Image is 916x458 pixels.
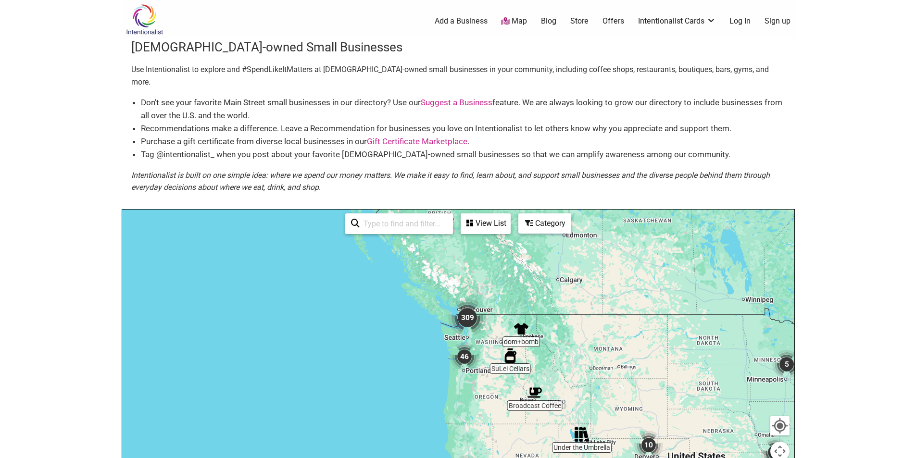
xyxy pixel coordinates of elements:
[461,213,511,234] div: See a list of the visible businesses
[527,385,542,400] div: Broadcast Coffee
[772,350,801,379] div: 5
[367,136,467,146] a: Gift Certificate Marketplace
[570,16,589,26] a: Store
[141,148,785,161] li: Tag @intentionalist_ when you post about your favorite [DEMOGRAPHIC_DATA]-owned small businesses ...
[514,322,528,336] div: dom+bomb
[519,214,570,233] div: Category
[575,427,589,442] div: Under the Umbrella
[141,122,785,135] li: Recommendations make a difference. Leave a Recommendation for businesses you love on Intentionali...
[131,63,785,88] p: Use Intentionalist to explore and #SpendLikeItMatters at [DEMOGRAPHIC_DATA]-owned small businesse...
[765,16,791,26] a: Sign up
[770,416,790,435] button: Your Location
[448,298,487,337] div: 309
[421,98,492,107] a: Suggest a Business
[501,16,527,27] a: Map
[503,348,517,363] div: SuLei Cellars
[638,16,716,26] a: Intentionalist Cards
[729,16,751,26] a: Log In
[518,213,571,234] div: Filter by category
[435,16,488,26] a: Add a Business
[122,4,167,35] img: Intentionalist
[360,214,447,233] input: Type to find and filter...
[450,342,479,371] div: 46
[131,38,785,56] h3: [DEMOGRAPHIC_DATA]-owned Small Businesses
[345,213,453,234] div: Type to search and filter
[141,96,785,122] li: Don’t see your favorite Main Street small businesses in our directory? Use our feature. We are al...
[141,135,785,148] li: Purchase a gift certificate from diverse local businesses in our .
[541,16,556,26] a: Blog
[462,214,510,233] div: View List
[602,16,624,26] a: Offers
[131,171,770,192] em: Intentionalist is built on one simple idea: where we spend our money matters. We make it easy to ...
